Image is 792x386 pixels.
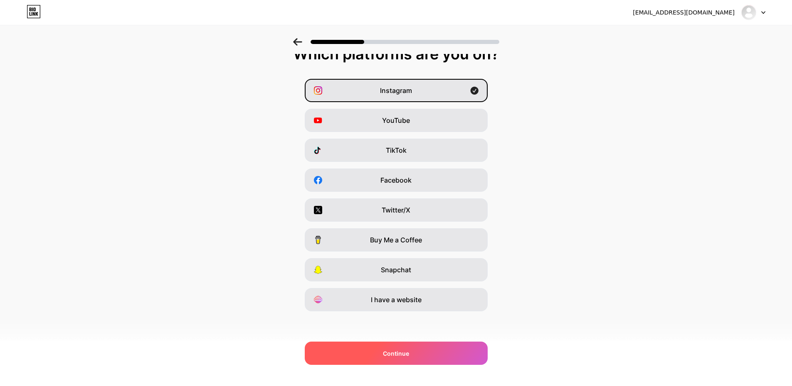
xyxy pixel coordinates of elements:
span: TikTok [386,145,407,155]
span: YouTube [382,115,410,125]
span: I have a website [371,295,422,305]
span: Snapchat [381,265,411,275]
span: Twitter/X [382,205,410,215]
span: Continue [383,349,409,358]
img: distribusi_3403 [741,5,757,20]
div: [EMAIL_ADDRESS][DOMAIN_NAME] [633,8,735,17]
span: Buy Me a Coffee [370,235,422,245]
span: Facebook [380,175,412,185]
span: Instagram [380,86,412,95]
div: Which platforms are you on? [8,46,784,62]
